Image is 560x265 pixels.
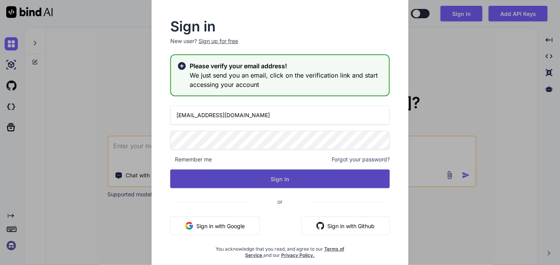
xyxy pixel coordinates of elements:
button: Sign in with Github [301,217,390,235]
h2: Sign in [170,20,390,33]
h2: Please verify your email address! [190,61,383,71]
img: google [185,222,193,230]
a: Privacy Policy. [281,252,315,258]
span: Remember me [170,156,212,163]
h3: We just send you an email, click on the verification link and start accessing your account [190,71,383,89]
p: New user? [170,37,390,54]
button: Sign in with Google [170,217,260,235]
div: Sign up for free [199,37,238,45]
span: Forgot your password? [332,156,390,163]
button: Sign In [170,170,390,188]
div: You acknowledge that you read, and agree to our and our [207,241,353,258]
a: Terms of Service [245,246,344,258]
span: or [246,192,313,211]
input: Login or Email [170,106,390,125]
img: github [316,222,324,230]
